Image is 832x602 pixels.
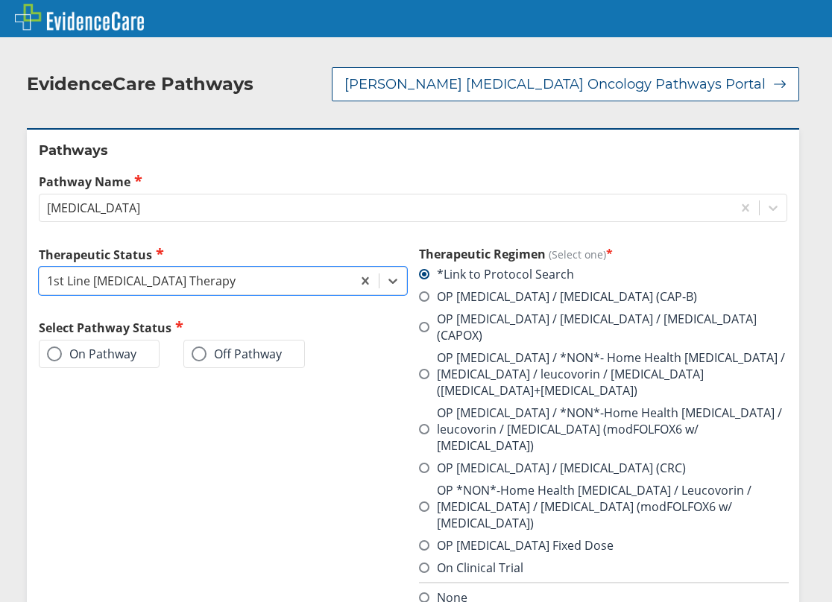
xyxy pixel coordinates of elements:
[39,173,787,190] label: Pathway Name
[419,349,787,399] label: OP [MEDICAL_DATA] / *NON*- Home Health [MEDICAL_DATA] / [MEDICAL_DATA] / leucovorin / [MEDICAL_DA...
[419,405,787,454] label: OP [MEDICAL_DATA] / *NON*-Home Health [MEDICAL_DATA] / leucovorin / [MEDICAL_DATA] (modFOLFOX6 w/...
[344,75,766,93] span: [PERSON_NAME] [MEDICAL_DATA] Oncology Pathways Portal
[419,246,787,262] h3: Therapeutic Regimen
[192,346,282,361] label: Off Pathway
[419,311,787,343] label: OP [MEDICAL_DATA] / [MEDICAL_DATA] / [MEDICAL_DATA] (CAPOX)
[47,346,136,361] label: On Pathway
[419,266,574,282] label: *Link to Protocol Search
[39,142,787,159] h2: Pathways
[332,67,799,101] button: [PERSON_NAME] [MEDICAL_DATA] Oncology Pathways Portal
[419,482,787,531] label: OP *NON*-Home Health [MEDICAL_DATA] / Leucovorin / [MEDICAL_DATA] / [MEDICAL_DATA] (modFOLFOX6 w/...
[549,247,606,262] span: (Select one)
[27,73,253,95] h2: EvidenceCare Pathways
[419,560,523,576] label: On Clinical Trial
[39,319,407,336] h2: Select Pathway Status
[419,288,697,305] label: OP [MEDICAL_DATA] / [MEDICAL_DATA] (CAP-B)
[15,4,144,31] img: EvidenceCare
[419,537,614,554] label: OP [MEDICAL_DATA] Fixed Dose
[39,246,407,263] label: Therapeutic Status
[47,273,236,289] div: 1st Line [MEDICAL_DATA] Therapy
[47,200,140,216] div: [MEDICAL_DATA]
[419,460,686,476] label: OP [MEDICAL_DATA] / [MEDICAL_DATA] (CRC)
